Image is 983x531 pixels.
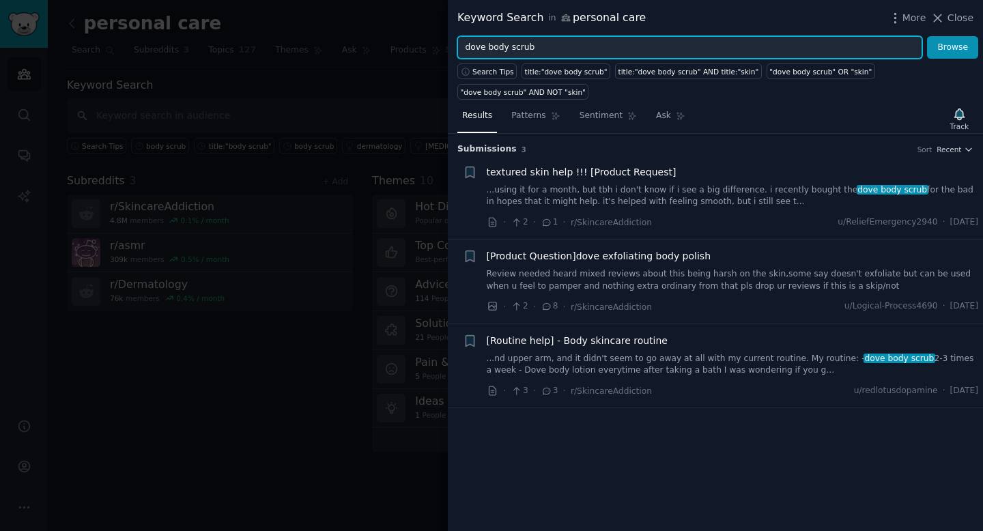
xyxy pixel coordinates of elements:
[462,110,492,122] span: Results
[533,300,536,314] span: ·
[651,105,690,133] a: Ask
[575,105,642,133] a: Sentiment
[571,218,652,227] span: r/SkincareAddiction
[503,215,506,229] span: ·
[511,110,545,122] span: Patterns
[541,385,558,397] span: 3
[511,300,528,313] span: 2
[533,384,536,398] span: ·
[511,385,528,397] span: 3
[525,67,608,76] div: title:"dove body scrub"
[472,67,514,76] span: Search Tips
[522,145,526,154] span: 3
[948,11,973,25] span: Close
[950,300,978,313] span: [DATE]
[563,384,566,398] span: ·
[503,384,506,398] span: ·
[563,300,566,314] span: ·
[917,145,932,154] div: Sort
[945,104,973,133] button: Track
[943,300,945,313] span: ·
[902,11,926,25] span: More
[457,63,517,79] button: Search Tips
[541,300,558,313] span: 8
[457,84,588,100] a: "dove body scrub" AND NOT "skin"
[541,216,558,229] span: 1
[943,385,945,397] span: ·
[533,215,536,229] span: ·
[487,334,668,348] a: [Routine help] - Body skincare routine
[507,105,565,133] a: Patterns
[487,249,711,263] a: [Product Question]dove exfoliating body polish
[615,63,762,79] a: title:"dove body scrub" AND title:"skin"
[487,268,979,292] a: Review needed heard mixed reviews about this being harsh on the skin,some say doesn't exfoliate b...
[769,67,872,76] div: "dove body scrub" OR "skin"
[888,11,926,25] button: More
[930,11,973,25] button: Close
[522,63,610,79] a: title:"dove body scrub"
[854,385,938,397] span: u/redlotusdopamine
[943,216,945,229] span: ·
[950,216,978,229] span: [DATE]
[937,145,961,154] span: Recent
[548,12,556,25] span: in
[487,165,676,180] a: textured skin help !!! [Product Request]
[457,143,517,156] span: Submission s
[656,110,671,122] span: Ask
[563,215,566,229] span: ·
[511,216,528,229] span: 2
[857,185,928,195] span: dove body scrub
[457,10,646,27] div: Keyword Search personal care
[457,36,922,59] input: Try a keyword related to your business
[927,36,978,59] button: Browse
[844,300,938,313] span: u/Logical-Process4690
[950,385,978,397] span: [DATE]
[487,353,979,377] a: ...nd upper arm, and it didn't seem to go away at all with my current routine. My routine: -dove ...
[571,302,652,312] span: r/SkincareAddiction
[457,105,497,133] a: Results
[950,121,969,131] div: Track
[487,184,979,208] a: ...using it for a month, but tbh i don't know if i see a big difference. i recently bought thedov...
[838,216,937,229] span: u/ReliefEmergency2940
[864,354,935,363] span: dove body scrub
[503,300,506,314] span: ·
[461,87,586,97] div: "dove body scrub" AND NOT "skin"
[937,145,973,154] button: Recent
[571,386,652,396] span: r/SkincareAddiction
[618,67,759,76] div: title:"dove body scrub" AND title:"skin"
[580,110,623,122] span: Sentiment
[767,63,875,79] a: "dove body scrub" OR "skin"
